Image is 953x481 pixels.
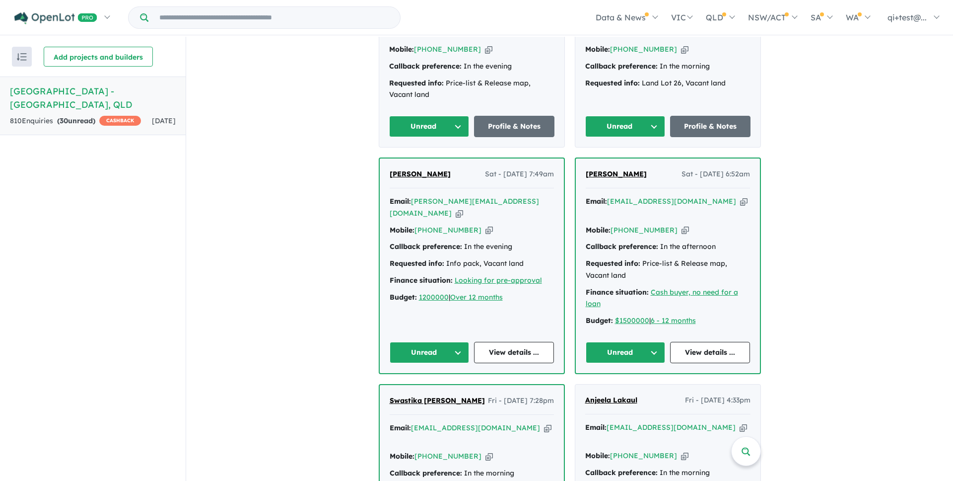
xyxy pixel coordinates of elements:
[681,168,750,180] span: Sat - [DATE] 6:52am
[585,79,640,87] strong: Requested info:
[414,45,481,54] a: [PHONE_NUMBER]
[450,293,503,302] a: Over 12 months
[99,116,141,126] span: CASHBACK
[610,45,677,54] a: [PHONE_NUMBER]
[390,241,554,253] div: In the evening
[586,226,611,235] strong: Mobile:
[390,168,451,180] a: [PERSON_NAME]
[389,116,470,137] button: Unread
[14,12,97,24] img: Openlot PRO Logo White
[411,423,540,432] a: [EMAIL_ADDRESS][DOMAIN_NAME]
[685,395,750,406] span: Fri - [DATE] 4:33pm
[740,196,748,207] button: Copy
[390,423,411,432] strong: Email:
[585,395,637,406] a: Anjeela Lakaul
[389,78,554,101] div: Price-list & Release map, Vacant land
[150,7,398,28] input: Try estate name, suburb, builder or developer
[670,116,750,137] a: Profile & Notes
[390,197,539,218] a: [PERSON_NAME][EMAIL_ADDRESS][DOMAIN_NAME]
[390,259,444,268] strong: Requested info:
[390,197,411,206] strong: Email:
[585,468,658,477] strong: Callback preference:
[586,168,647,180] a: [PERSON_NAME]
[544,423,551,433] button: Copy
[586,315,750,327] div: |
[419,293,449,302] a: 1200000
[585,45,610,54] strong: Mobile:
[586,288,649,297] strong: Finance situation:
[651,316,696,325] a: 6 - 12 months
[611,226,678,235] a: [PHONE_NUMBER]
[414,452,481,461] a: [PHONE_NUMBER]
[10,84,176,111] h5: [GEOGRAPHIC_DATA] - [GEOGRAPHIC_DATA] , QLD
[670,342,750,363] a: View details ...
[389,45,414,54] strong: Mobile:
[390,276,453,285] strong: Finance situation:
[390,395,485,407] a: Swastika [PERSON_NAME]
[390,396,485,405] span: Swastika [PERSON_NAME]
[887,12,927,22] span: qi+test@...
[390,292,554,304] div: |
[586,342,666,363] button: Unread
[456,208,463,219] button: Copy
[681,451,688,461] button: Copy
[44,47,153,67] button: Add projects and builders
[585,61,750,73] div: In the morning
[10,115,141,127] div: 810 Enquir ies
[60,116,68,125] span: 30
[390,342,470,363] button: Unread
[586,242,658,251] strong: Callback preference:
[586,197,607,206] strong: Email:
[586,258,750,282] div: Price-list & Release map, Vacant land
[586,288,738,309] a: Cash buyer, no need for a loan
[474,342,554,363] a: View details ...
[390,468,554,480] div: In the morning
[485,451,493,462] button: Copy
[390,169,451,178] span: [PERSON_NAME]
[455,276,542,285] a: Looking for pre-approval
[585,396,637,404] span: Anjeela Lakaul
[740,422,747,433] button: Copy
[585,423,607,432] strong: Email:
[390,242,462,251] strong: Callback preference:
[586,169,647,178] span: [PERSON_NAME]
[17,53,27,61] img: sort.svg
[390,258,554,270] div: Info pack, Vacant land
[585,467,750,479] div: In the morning
[610,451,677,460] a: [PHONE_NUMBER]
[485,168,554,180] span: Sat - [DATE] 7:49am
[390,452,414,461] strong: Mobile:
[485,225,493,236] button: Copy
[485,44,492,55] button: Copy
[389,61,554,73] div: In the evening
[607,423,736,432] a: [EMAIL_ADDRESS][DOMAIN_NAME]
[586,259,640,268] strong: Requested info:
[585,78,750,89] div: Land Lot 26, Vacant land
[586,316,613,325] strong: Budget:
[586,241,750,253] div: In the afternoon
[57,116,95,125] strong: ( unread)
[389,79,444,87] strong: Requested info:
[681,225,689,236] button: Copy
[390,226,414,235] strong: Mobile:
[488,395,554,407] span: Fri - [DATE] 7:28pm
[585,62,658,71] strong: Callback preference:
[390,293,417,302] strong: Budget:
[585,116,666,137] button: Unread
[414,226,481,235] a: [PHONE_NUMBER]
[390,469,462,478] strong: Callback preference:
[585,451,610,460] strong: Mobile:
[607,197,736,206] a: [EMAIL_ADDRESS][DOMAIN_NAME]
[389,62,462,71] strong: Callback preference:
[474,116,554,137] a: Profile & Notes
[681,44,688,55] button: Copy
[152,116,176,125] span: [DATE]
[615,316,649,325] a: $1500000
